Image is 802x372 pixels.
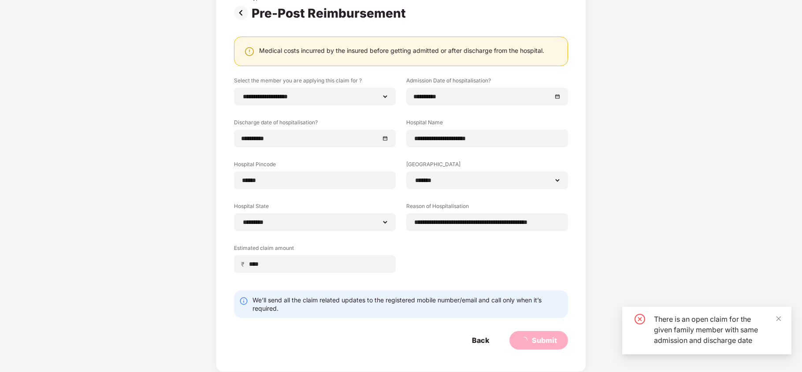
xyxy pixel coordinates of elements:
div: Submit [520,335,557,345]
label: Hospital Name [406,119,568,130]
span: ₹ [241,260,248,268]
div: We’ll send all the claim related updates to the registered mobile number/email and call only when... [252,296,563,312]
label: Hospital State [234,202,396,213]
label: Estimated claim amount [234,244,396,255]
label: Hospital Pincode [234,160,396,171]
span: close [776,316,782,322]
img: svg+xml;base64,PHN2ZyBpZD0iSW5mby0yMHgyMCIgeG1sbnM9Imh0dHA6Ly93d3cudzMub3JnLzIwMDAvc3ZnIiB3aWR0aD... [239,297,248,305]
label: Discharge date of hospitalisation? [234,119,396,130]
div: Back [472,335,489,345]
div: Medical costs incurred by the insured before getting admitted or after discharge from the hospital. [259,46,544,55]
div: There is an open claim for the given family member with same admission and discharge date [654,314,781,346]
label: Reason of Hospitalisation [406,202,568,213]
span: loading [520,336,528,344]
div: Pre-Post Reimbursement [252,6,409,21]
label: [GEOGRAPHIC_DATA] [406,160,568,171]
label: Admission Date of hospitalisation? [406,77,568,88]
label: Select the member you are applying this claim for ? [234,77,396,88]
img: svg+xml;base64,PHN2ZyBpZD0iUHJldi0zMngzMiIgeG1sbnM9Imh0dHA6Ly93d3cudzMub3JnLzIwMDAvc3ZnIiB3aWR0aD... [234,6,252,20]
img: svg+xml;base64,PHN2ZyBpZD0iV2FybmluZ18tXzI0eDI0IiBkYXRhLW5hbWU9Ildhcm5pbmcgLSAyNHgyNCIgeG1sbnM9Im... [244,46,255,57]
span: close-circle [635,314,645,324]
